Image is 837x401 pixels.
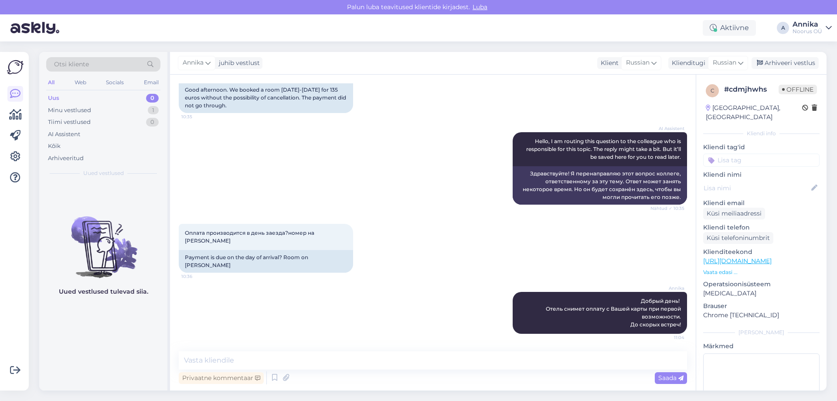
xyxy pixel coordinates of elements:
[777,22,789,34] div: A
[183,58,204,68] span: Annika
[48,154,84,163] div: Arhiveeritud
[793,21,832,35] a: AnnikaNoorus OÜ
[104,77,126,88] div: Socials
[703,130,820,137] div: Kliendi info
[703,199,820,208] p: Kliendi email
[779,85,817,94] span: Offline
[706,103,802,122] div: [GEOGRAPHIC_DATA], [GEOGRAPHIC_DATA]
[148,106,159,115] div: 1
[54,60,89,69] span: Otsi kliente
[711,87,715,94] span: c
[703,257,772,265] a: [URL][DOMAIN_NAME]
[703,154,820,167] input: Lisa tag
[650,205,684,212] span: Nähtud ✓ 10:35
[83,169,124,177] span: Uued vestlused
[181,113,214,120] span: 10:35
[703,208,765,219] div: Küsi meiliaadressi
[703,311,820,320] p: Chrome [TECHNICAL_ID]
[703,280,820,289] p: Operatsioonisüsteem
[752,57,819,69] div: Arhiveeri vestlus
[48,94,59,103] div: Uus
[793,28,822,35] div: Noorus OÜ
[703,20,756,36] div: Aktiivne
[703,302,820,311] p: Brauser
[658,374,684,382] span: Saada
[713,58,736,68] span: Russian
[179,250,353,273] div: Payment is due on the day of arrival? Room on [PERSON_NAME]
[703,329,820,336] div: [PERSON_NAME]
[142,77,160,88] div: Email
[703,143,820,152] p: Kliendi tag'id
[703,342,820,351] p: Märkmed
[703,247,820,257] p: Klienditeekond
[703,223,820,232] p: Kliendi telefon
[668,58,705,68] div: Klienditugi
[179,372,264,384] div: Privaatne kommentaar
[652,334,684,341] span: 11:04
[597,58,619,68] div: Klient
[704,183,810,193] input: Lisa nimi
[39,201,167,279] img: No chats
[48,130,80,139] div: AI Assistent
[146,118,159,127] div: 0
[59,287,148,296] p: Uued vestlused tulevad siia.
[185,230,316,244] span: Оплата производится в день заезда?номер на [PERSON_NAME]
[626,58,650,68] span: Russian
[215,58,260,68] div: juhib vestlust
[46,77,56,88] div: All
[470,3,490,11] span: Luba
[48,142,61,151] div: Kõik
[724,84,779,95] div: # cdmjhwhs
[146,94,159,103] div: 0
[793,21,822,28] div: Annika
[48,118,91,127] div: Tiimi vestlused
[73,77,88,88] div: Web
[513,166,687,205] div: Здравствуйте! Я перенаправляю этот вопрос коллеге, ответственному за эту тему. Ответ может занять...
[526,138,682,160] span: Hello, I am routing this question to the colleague who is responsible for this topic. The reply m...
[703,268,820,276] p: Vaata edasi ...
[703,232,773,244] div: Küsi telefoninumbrit
[48,106,91,115] div: Minu vestlused
[7,59,24,75] img: Askly Logo
[703,289,820,298] p: [MEDICAL_DATA]
[179,82,353,113] div: Good afternoon. We booked a room [DATE]-[DATE] for 135 euros without the possibility of cancellat...
[181,273,214,280] span: 10:36
[652,285,684,291] span: Annika
[703,170,820,179] p: Kliendi nimi
[652,125,684,132] span: AI Assistent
